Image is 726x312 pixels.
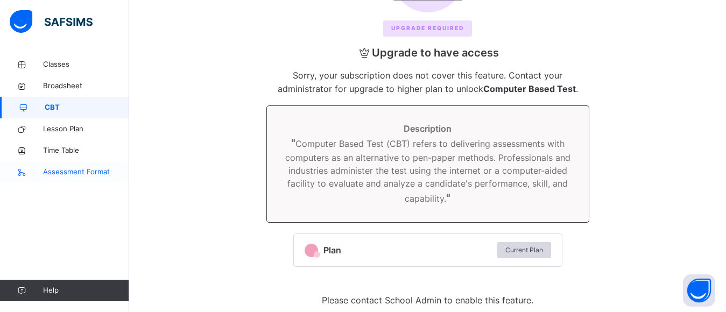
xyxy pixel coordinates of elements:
span: " [446,192,450,204]
span: Assessment Format [43,167,129,178]
span: Sorry, your subscription does not cover this feature. Contact your administrator for upgrade to h... [278,70,578,94]
button: Open asap [683,274,715,307]
b: Computer Based Test [483,83,576,94]
span: Upgrade REQUIRED [391,24,464,32]
span: Time Table [43,145,129,156]
img: safsims [10,10,93,33]
span: CBT [45,102,129,113]
span: Help [43,285,129,296]
span: Upgrade to have access [266,45,589,61]
span: Classes [43,59,129,70]
span: Description [283,122,573,135]
span: " [291,137,295,150]
span: Lesson Plan [43,124,129,134]
span: Broadsheet [43,81,129,91]
span: Plan [323,244,492,257]
span: Current Plan [505,245,543,255]
span: Computer Based Test (CBT) refers to delivering assessments with computers as an alternative to pe... [285,138,570,204]
span: Please contact School Admin to enable this feature. [322,295,533,306]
